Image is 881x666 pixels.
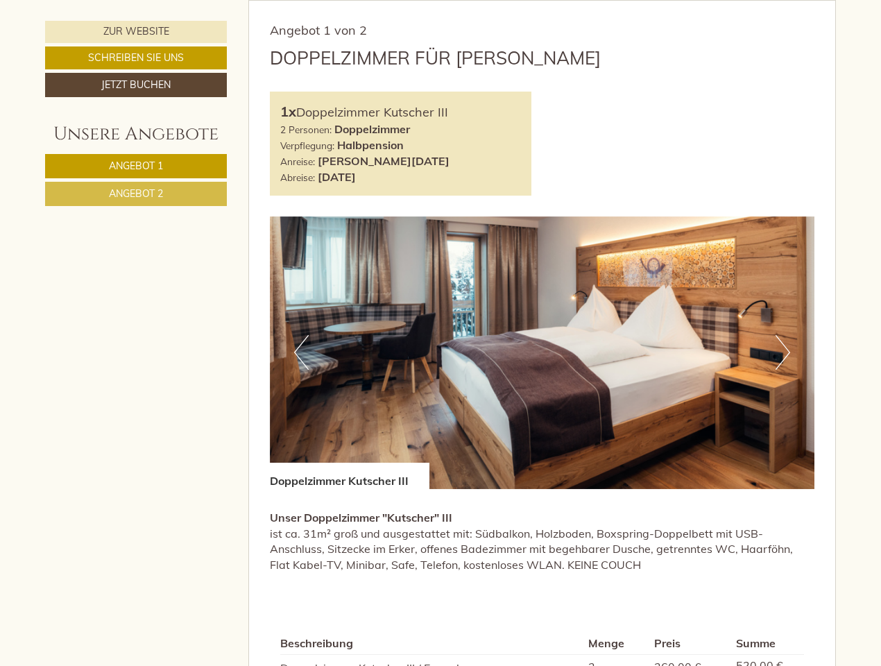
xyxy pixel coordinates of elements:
[280,633,583,654] th: Beschreibung
[280,171,315,183] small: Abreise:
[318,170,356,184] b: [DATE]
[45,121,227,147] div: Unsere Angebote
[270,511,452,524] strong: Unser Doppelzimmer "Kutscher" III
[270,463,429,489] div: Doppelzimmer Kutscher III
[270,45,601,71] div: Doppelzimmer für [PERSON_NAME]
[270,510,815,573] p: ist ca. 31m² groß und ausgestattet mit: Südbalkon, Holzboden, Boxspring-Doppelbett mit USB-Anschl...
[280,103,296,120] b: 1x
[45,46,227,69] a: Schreiben Sie uns
[280,155,315,167] small: Anreise:
[45,73,227,97] a: Jetzt buchen
[270,22,367,38] span: Angebot 1 von 2
[109,160,163,172] span: Angebot 1
[776,335,790,370] button: Next
[583,633,649,654] th: Menge
[109,187,163,200] span: Angebot 2
[334,122,410,136] b: Doppelzimmer
[45,21,227,43] a: Zur Website
[280,123,332,135] small: 2 Personen:
[294,335,309,370] button: Previous
[649,633,730,654] th: Preis
[337,138,404,152] b: Halbpension
[318,154,450,168] b: [PERSON_NAME][DATE]
[280,139,334,151] small: Verpflegung:
[730,633,804,654] th: Summe
[280,102,522,122] div: Doppelzimmer Kutscher III
[270,216,815,489] img: image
